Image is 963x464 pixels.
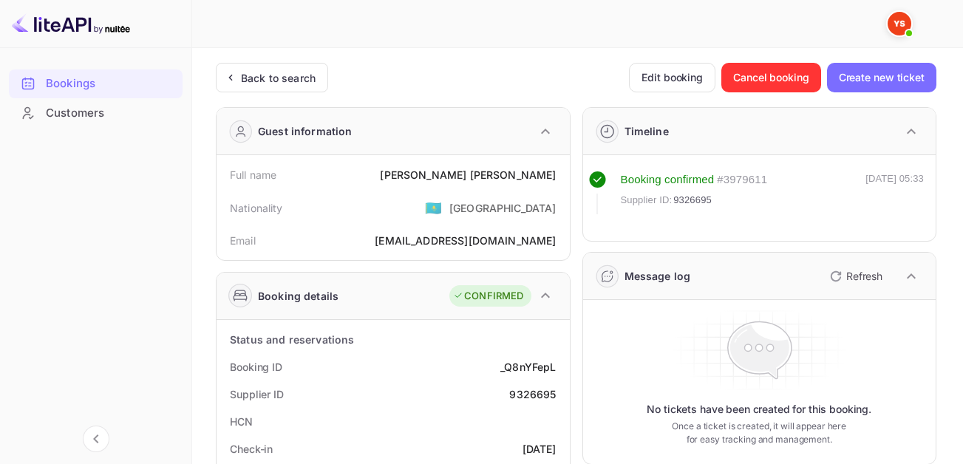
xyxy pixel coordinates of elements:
p: Once a ticket is created, it will appear here for easy tracking and management. [665,420,853,446]
div: Email [230,233,256,248]
div: Back to search [241,70,316,86]
div: # 3979611 [717,171,767,188]
div: [DATE] 05:33 [865,171,924,214]
button: Collapse navigation [83,426,109,452]
div: Full name [230,167,276,182]
img: LiteAPI logo [12,12,130,35]
span: United States [425,194,442,221]
div: Nationality [230,200,283,216]
button: Edit booking [629,63,715,92]
span: 9326695 [673,193,712,208]
div: Booking details [258,288,338,304]
div: [EMAIL_ADDRESS][DOMAIN_NAME] [375,233,556,248]
button: Create new ticket [827,63,936,92]
div: 9326695 [509,386,556,402]
button: Refresh [821,265,888,288]
img: Yandex Support [888,12,911,35]
div: Bookings [46,75,175,92]
div: [GEOGRAPHIC_DATA] [449,200,557,216]
p: No tickets have been created for this booking. [647,402,871,417]
div: Booking ID [230,359,282,375]
div: Bookings [9,69,183,98]
div: [PERSON_NAME] [PERSON_NAME] [380,167,556,182]
div: Message log [625,268,691,284]
p: Refresh [846,268,882,284]
a: Customers [9,99,183,126]
div: HCN [230,414,253,429]
button: Cancel booking [721,63,821,92]
div: Check-in [230,441,273,457]
div: CONFIRMED [453,289,523,304]
span: Supplier ID: [621,193,673,208]
div: Booking confirmed [621,171,715,188]
div: Status and reservations [230,332,354,347]
div: Guest information [258,123,353,139]
div: Timeline [625,123,669,139]
div: Customers [9,99,183,128]
div: Supplier ID [230,386,284,402]
div: [DATE] [523,441,557,457]
a: Bookings [9,69,183,97]
div: _Q8nYFepL [500,359,556,375]
div: Customers [46,105,175,122]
